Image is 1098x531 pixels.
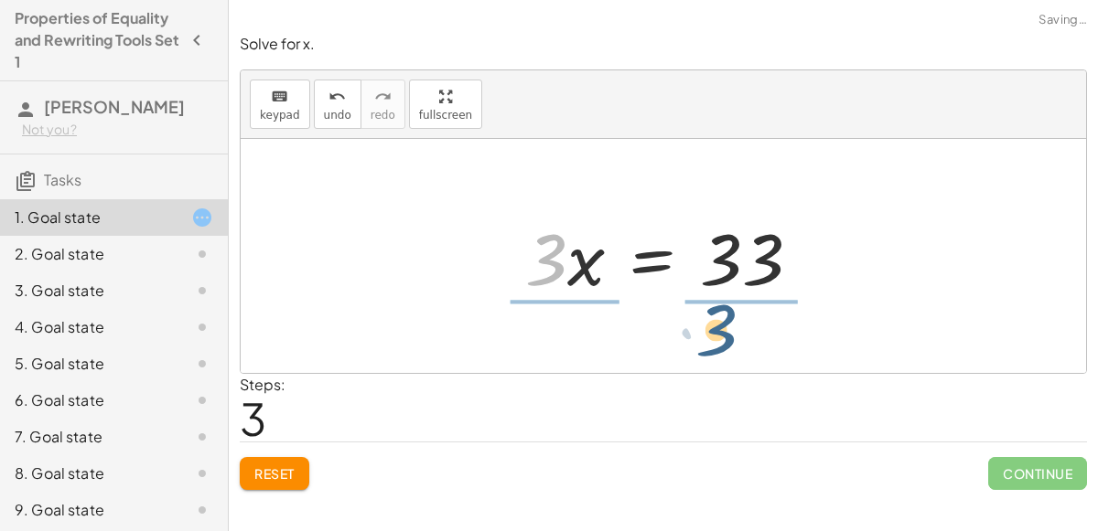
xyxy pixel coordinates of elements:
i: redo [374,86,392,108]
i: Task not started. [191,316,213,338]
i: keyboard [271,86,288,108]
div: 3. Goal state [15,280,162,302]
div: 6. Goal state [15,389,162,411]
button: fullscreen [409,80,482,129]
i: Task not started. [191,353,213,375]
span: keypad [260,109,300,122]
button: keyboardkeypad [250,80,310,129]
button: redoredo [361,80,405,129]
h4: Properties of Equality and Rewriting Tools Set 1 [15,7,180,73]
span: redo [371,109,395,122]
span: [PERSON_NAME] [44,96,185,117]
i: Task not started. [191,280,213,302]
span: 3 [240,390,266,446]
i: Task started. [191,207,213,228]
div: 4. Goal state [15,316,162,338]
div: 5. Goal state [15,353,162,375]
button: Reset [240,457,309,490]
div: 8. Goal state [15,462,162,484]
span: undo [324,109,351,122]
i: Task not started. [191,426,213,448]
div: Not you? [22,121,213,139]
i: Task not started. [191,389,213,411]
span: Reset [254,465,295,482]
div: 7. Goal state [15,426,162,448]
i: undo [328,86,346,108]
span: Tasks [44,170,81,189]
div: 2. Goal state [15,243,162,265]
i: Task not started. [191,462,213,484]
button: undoundo [314,80,361,129]
p: Solve for x. [240,34,1087,55]
i: Task not started. [191,243,213,265]
span: fullscreen [419,109,472,122]
div: 9. Goal state [15,499,162,521]
i: Task not started. [191,499,213,521]
span: Saving… [1039,11,1087,29]
div: 1. Goal state [15,207,162,228]
label: Steps: [240,375,285,394]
